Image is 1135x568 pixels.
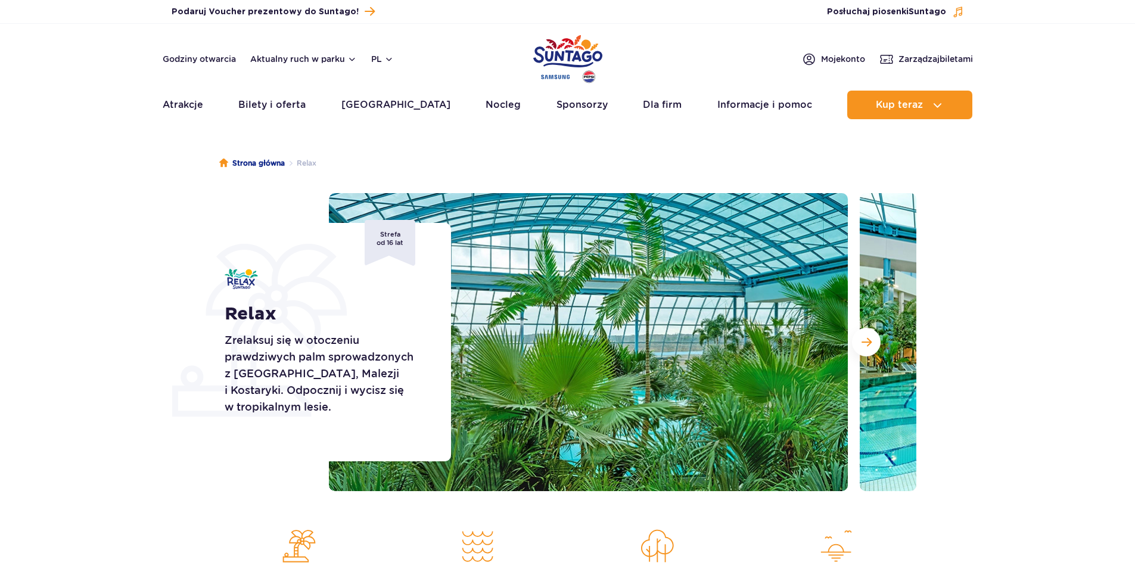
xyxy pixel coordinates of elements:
li: Relax [285,157,316,169]
span: Suntago [909,8,946,16]
a: Informacje i pomoc [717,91,812,119]
a: Godziny otwarcia [163,53,236,65]
a: Strona główna [219,157,285,169]
a: [GEOGRAPHIC_DATA] [341,91,450,119]
span: Kup teraz [876,100,923,110]
button: Posłuchaj piosenkiSuntago [827,6,964,18]
button: Następny slajd [852,328,881,356]
a: Nocleg [486,91,521,119]
a: Sponsorzy [556,91,608,119]
span: Podaruj Voucher prezentowy do Suntago! [172,6,359,18]
span: Posłuchaj piosenki [827,6,946,18]
button: pl [371,53,394,65]
a: Zarządzajbiletami [879,52,973,66]
button: Kup teraz [847,91,972,119]
h1: Relax [225,303,424,325]
a: Mojekonto [802,52,865,66]
a: Dla firm [643,91,682,119]
span: Strefa od 16 lat [365,220,415,266]
span: Moje konto [821,53,865,65]
p: Zrelaksuj się w otoczeniu prawdziwych palm sprowadzonych z [GEOGRAPHIC_DATA], Malezji i Kostaryki... [225,332,424,415]
a: Podaruj Voucher prezentowy do Suntago! [172,4,375,20]
a: Atrakcje [163,91,203,119]
img: Relax [225,269,258,289]
button: Aktualny ruch w parku [250,54,357,64]
a: Bilety i oferta [238,91,306,119]
a: Park of Poland [533,30,602,85]
span: Zarządzaj biletami [898,53,973,65]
